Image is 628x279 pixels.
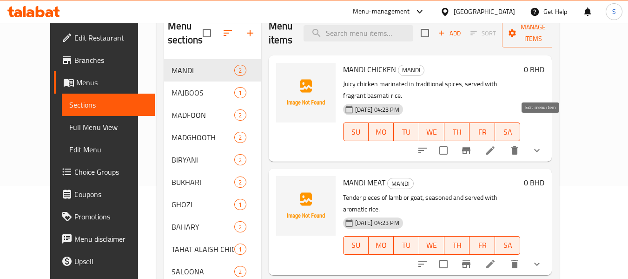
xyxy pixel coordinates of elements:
[531,259,542,270] svg: Show Choices
[343,176,385,190] span: MANDI MEAT
[397,125,415,139] span: TU
[234,244,246,255] div: items
[164,59,261,82] div: MANDI2
[54,161,155,183] a: Choice Groups
[276,176,336,236] img: MANDI MEAT
[343,62,396,76] span: MANDI CHICKEN
[234,109,246,121] div: items
[347,238,365,252] span: SU
[524,63,544,76] h6: 0 BHD
[235,156,245,164] span: 2
[524,176,544,189] h6: 0 BHD
[235,178,245,187] span: 2
[434,254,453,274] span: Select to update
[235,111,245,120] span: 2
[234,87,246,98] div: items
[469,122,495,141] button: FR
[419,122,444,141] button: WE
[411,253,434,275] button: sort-choices
[485,259,496,270] a: Edit menu item
[455,253,477,275] button: Branch-specific-item
[172,132,234,143] span: MADGHOOTH
[235,66,245,75] span: 2
[503,139,526,162] button: delete
[197,23,217,43] span: Select all sections
[276,63,336,122] img: MANDI CHICKEN
[495,236,520,255] button: SA
[234,65,246,76] div: items
[372,238,390,252] span: MO
[54,228,155,250] a: Menu disclaimer
[172,199,234,210] span: GHOZI
[164,171,261,193] div: BUKHARI2
[69,144,148,155] span: Edit Menu
[164,82,261,104] div: MAJBOOS1
[387,178,414,189] div: MANDI
[269,19,293,47] h2: Menu items
[434,141,453,160] span: Select to update
[234,221,246,232] div: items
[235,245,245,254] span: 1
[234,199,246,210] div: items
[444,122,469,141] button: TH
[235,267,245,276] span: 2
[464,26,502,41] span: Select section first
[234,177,246,188] div: items
[69,99,148,110] span: Sections
[164,193,261,216] div: GHOZI1
[74,256,148,267] span: Upsell
[509,21,557,45] span: Manage items
[164,126,261,149] div: MADGHOOTH2
[54,27,155,49] a: Edit Restaurant
[347,125,365,139] span: SU
[398,65,424,75] span: MANDI
[172,244,234,255] span: TAHAT ALAISH CHICKEN
[54,205,155,228] a: Promotions
[343,236,369,255] button: SU
[455,139,477,162] button: Branch-specific-item
[172,177,234,188] span: BUKHARI
[469,236,495,255] button: FR
[172,109,234,121] span: MADFOON
[74,32,148,43] span: Edit Restaurant
[388,178,413,189] span: MANDI
[62,138,155,161] a: Edit Menu
[398,65,424,76] div: MANDI
[437,28,462,39] span: Add
[235,223,245,231] span: 2
[454,7,515,17] div: [GEOGRAPHIC_DATA]
[499,238,516,252] span: SA
[172,266,234,277] div: SALOONA
[526,253,548,275] button: show more
[239,22,261,44] button: Add section
[54,71,155,94] a: Menus
[164,104,261,126] div: MADFOON2
[172,154,234,165] span: BIRYANI
[234,154,246,165] div: items
[74,233,148,245] span: Menu disclaimer
[74,211,148,222] span: Promotions
[526,139,548,162] button: show more
[74,166,148,177] span: Choice Groups
[397,238,415,252] span: TU
[69,122,148,133] span: Full Menu View
[234,132,246,143] div: items
[473,238,491,252] span: FR
[499,125,516,139] span: SA
[172,87,234,98] span: MAJBOOS
[444,236,469,255] button: TH
[172,221,234,232] span: BAHARY
[62,116,155,138] a: Full Menu View
[372,125,390,139] span: MO
[612,7,616,17] span: S
[502,19,564,48] button: Manage items
[164,149,261,171] div: BIRYANI2
[343,78,521,102] p: Juicy chicken marinated in traditional spices, served with fragrant basmati rice.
